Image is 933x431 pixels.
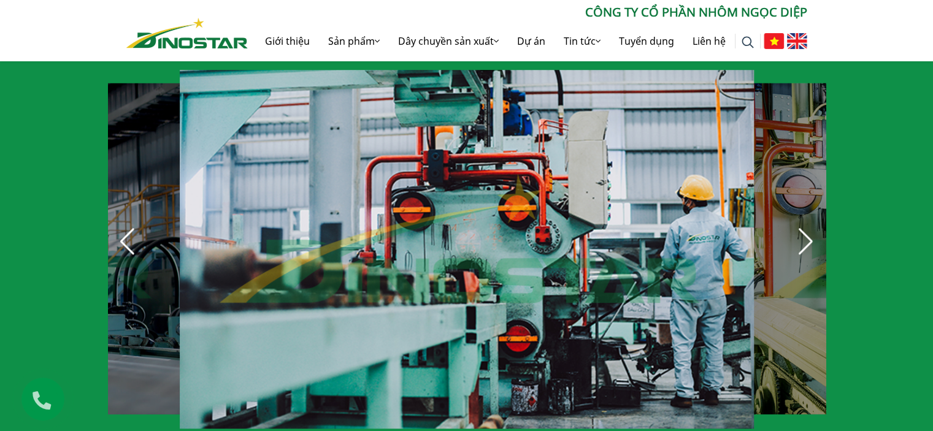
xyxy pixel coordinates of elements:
a: Sản phẩm [319,21,389,61]
img: English [787,33,807,49]
div: Next slide [793,228,820,255]
div: 15 / 30 [180,70,754,429]
a: Dây chuyền sản xuất [389,21,508,61]
a: Liên hệ [683,21,735,61]
img: Tiếng Việt [764,33,784,49]
img: Nhôm Dinostar [126,18,248,48]
img: search [742,36,754,48]
a: Nhôm Dinostar [126,15,248,48]
a: Tuyển dụng [610,21,683,61]
div: Previous slide [114,228,141,255]
p: CÔNG TY CỔ PHẦN NHÔM NGỌC DIỆP [248,3,807,21]
a: Dự án [508,21,555,61]
a: Tin tức [555,21,610,61]
a: Giới thiệu [256,21,319,61]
